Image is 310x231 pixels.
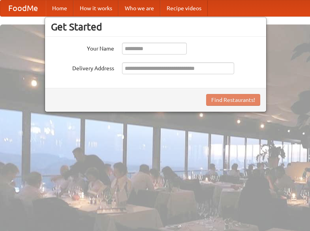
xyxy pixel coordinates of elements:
[206,94,260,106] button: Find Restaurants!
[51,21,260,33] h3: Get Started
[51,43,114,53] label: Your Name
[118,0,160,16] a: Who we are
[160,0,208,16] a: Recipe videos
[0,0,46,16] a: FoodMe
[51,62,114,72] label: Delivery Address
[46,0,73,16] a: Home
[73,0,118,16] a: How it works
